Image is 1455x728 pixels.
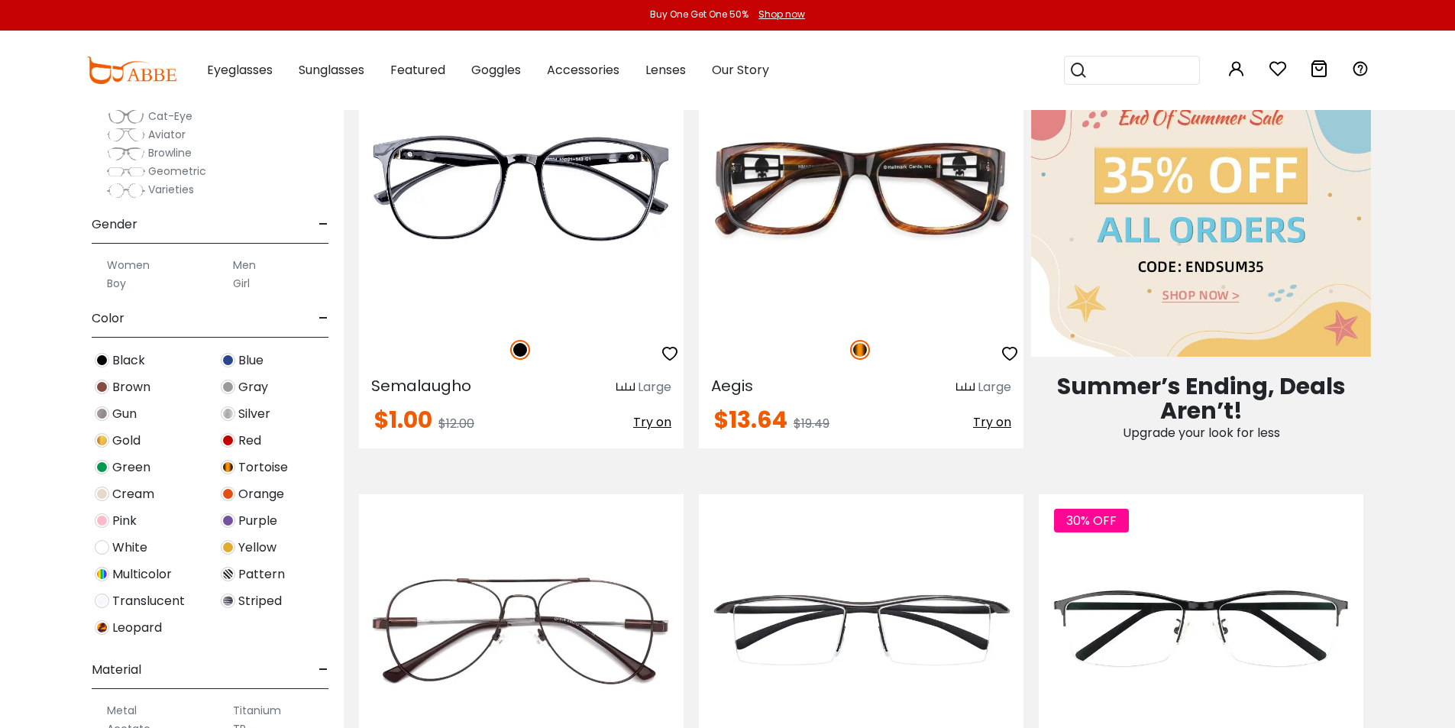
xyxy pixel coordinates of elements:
span: $19.49 [794,415,829,432]
span: Color [92,300,124,337]
span: Semalaugho [371,375,471,396]
span: Lenses [645,61,686,79]
span: Accessories [547,61,619,79]
span: Orange [238,485,284,503]
span: Brown [112,378,150,396]
img: Black Semalaugho - Plastic ,Universal Bridge Fit [359,53,684,323]
img: Multicolor [95,567,109,581]
label: Women [107,256,150,274]
span: Aviator [148,127,186,142]
img: Yellow [221,540,235,555]
span: Our Story [712,61,769,79]
img: Gray [221,380,235,394]
span: - [318,652,328,688]
img: size ruler [616,382,635,393]
div: Large [978,378,1011,396]
img: size ruler [956,382,975,393]
span: Upgrade your look for less [1123,424,1280,442]
span: Try on [633,413,671,431]
span: Cat-Eye [148,108,192,124]
img: Green [95,460,109,474]
span: White [112,539,147,557]
div: Shop now [758,8,805,21]
span: Goggles [471,61,521,79]
span: Red [238,432,261,450]
span: Material [92,652,141,688]
span: Pattern [238,565,285,584]
span: Gun [112,405,137,423]
label: Girl [233,274,250,293]
span: Gray [238,378,268,396]
span: Purple [238,512,277,530]
img: Brown [95,380,109,394]
span: Tortoise [238,458,288,477]
span: Black [112,351,145,370]
a: Shop now [751,8,805,21]
span: Leopard [112,619,162,637]
img: Striped [221,594,235,608]
img: End Of Summer Sale [1031,53,1371,357]
img: White [95,540,109,555]
div: Large [638,378,671,396]
span: Varieties [148,182,194,197]
img: Leopard [95,620,109,635]
img: Cream [95,487,109,501]
img: Blue [221,353,235,367]
img: Varieties.png [107,183,145,199]
img: abbeglasses.com [86,57,176,84]
span: Aegis [711,375,753,396]
span: Blue [238,351,264,370]
span: Yellow [238,539,276,557]
img: Browline.png [107,146,145,161]
span: Summer’s Ending, Deals Aren’t! [1057,370,1346,427]
span: Sunglasses [299,61,364,79]
span: Translucent [112,592,185,610]
span: Pink [112,512,137,530]
img: Orange [221,487,235,501]
img: Purple [221,513,235,528]
button: Try on [973,409,1011,436]
img: Gold [95,433,109,448]
img: Geometric.png [107,164,145,180]
img: Tortoise [221,460,235,474]
img: Aviator.png [107,128,145,143]
label: Boy [107,274,126,293]
span: Silver [238,405,270,423]
span: Striped [238,592,282,610]
span: Featured [390,61,445,79]
img: Pattern [221,567,235,581]
img: Gun [95,406,109,421]
img: Pink [95,513,109,528]
span: Multicolor [112,565,172,584]
img: Cat-Eye.png [107,109,145,125]
label: Titanium [233,701,281,720]
img: Black [510,340,530,360]
img: Translucent [95,594,109,608]
span: Cream [112,485,154,503]
span: 30% OFF [1054,509,1129,532]
img: Black [95,353,109,367]
img: Tortoise [850,340,870,360]
span: $1.00 [374,403,432,436]
img: Tortoise Aegis - TR ,Universal Bridge Fit [699,53,1023,323]
span: Geometric [148,163,206,179]
span: Eyeglasses [207,61,273,79]
img: Red [221,433,235,448]
button: Try on [633,409,671,436]
span: Gold [112,432,141,450]
span: Try on [973,413,1011,431]
span: - [318,300,328,337]
span: $13.64 [714,403,787,436]
img: Silver [221,406,235,421]
span: Green [112,458,150,477]
span: - [318,206,328,243]
span: Gender [92,206,137,243]
label: Metal [107,701,137,720]
div: Buy One Get One 50% [650,8,749,21]
span: Browline [148,145,192,160]
label: Men [233,256,256,274]
span: $12.00 [438,415,474,432]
